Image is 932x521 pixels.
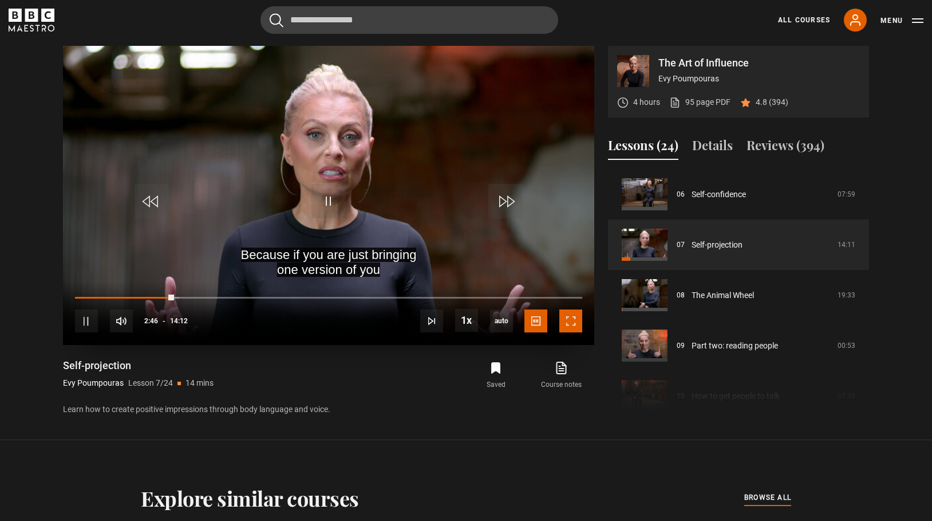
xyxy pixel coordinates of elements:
[658,73,860,85] p: Evy Poumpouras
[692,239,743,251] a: Self-projection
[110,310,133,332] button: Mute
[490,310,513,332] div: Current quality: 720p
[692,340,778,352] a: Part two: reading people
[529,359,594,392] a: Course notes
[141,486,359,510] h2: Explore similar courses
[185,377,214,389] p: 14 mins
[747,136,824,160] button: Reviews (394)
[260,6,558,34] input: Search
[63,46,594,345] video-js: Video Player
[463,359,528,392] button: Saved
[128,377,173,389] p: Lesson 7/24
[75,297,582,299] div: Progress Bar
[75,310,98,332] button: Pause
[608,136,678,160] button: Lessons (24)
[144,311,158,331] span: 2:46
[420,310,443,332] button: Next Lesson
[669,96,730,108] a: 95 page PDF
[559,310,582,332] button: Fullscreen
[692,136,733,160] button: Details
[63,359,214,373] h1: Self-projection
[633,96,660,108] p: 4 hours
[692,189,746,201] a: Self-confidence
[744,492,791,504] a: browse all
[880,15,923,26] button: Toggle navigation
[692,289,754,301] a: The Animal Wheel
[778,15,830,25] a: All Courses
[455,309,478,332] button: Playback Rate
[524,310,547,332] button: Captions
[63,377,124,389] p: Evy Poumpouras
[744,492,791,503] span: browse all
[756,96,788,108] p: 4.8 (394)
[163,317,165,325] span: -
[658,58,860,68] p: The Art of Influence
[63,404,594,416] p: Learn how to create positive impressions through body language and voice.
[9,9,54,32] svg: BBC Maestro
[270,13,283,28] button: Submit the search query
[490,310,513,332] span: auto
[170,311,188,331] span: 14:12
